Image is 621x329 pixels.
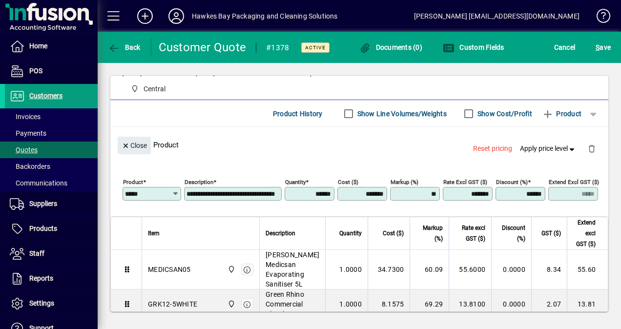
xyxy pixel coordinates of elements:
[225,264,236,275] span: Central
[491,250,531,289] td: 0.0000
[473,144,512,154] span: Reset pricing
[159,40,247,55] div: Customer Quote
[455,299,485,309] div: 13.8100
[108,43,141,51] span: Back
[491,289,531,319] td: 0.0000
[5,242,98,266] a: Staff
[5,217,98,241] a: Products
[29,299,54,307] span: Settings
[273,106,323,122] span: Product History
[266,250,319,289] span: [PERSON_NAME] Medicsan Evaporating Sanitiser 5L
[185,179,213,185] mat-label: Description
[192,8,338,24] div: Hawkes Bay Packaging and Cleaning Solutions
[542,106,581,122] span: Product
[5,192,98,216] a: Suppliers
[455,223,485,244] span: Rate excl GST ($)
[98,39,151,56] app-page-header-button: Back
[127,83,169,95] span: Central
[5,108,98,125] a: Invoices
[368,289,410,319] td: 8.1575
[110,127,608,163] div: Product
[10,113,41,121] span: Invoices
[355,109,447,119] label: Show Line Volumes/Weights
[129,7,161,25] button: Add
[359,43,422,51] span: Documents (0)
[339,228,362,239] span: Quantity
[148,265,191,274] div: MEDICSAN05
[161,7,192,25] button: Profile
[549,179,599,185] mat-label: Extend excl GST ($)
[356,39,425,56] button: Documents (0)
[105,39,143,56] button: Back
[29,249,44,257] span: Staff
[5,158,98,175] a: Backorders
[383,228,404,239] span: Cost ($)
[537,105,586,123] button: Product
[520,144,577,154] span: Apply price level
[580,144,603,153] app-page-header-button: Delete
[29,274,53,282] span: Reports
[5,175,98,191] a: Communications
[266,289,319,319] span: Green Rhino Commercial Bleach 5L
[531,289,567,319] td: 2.07
[416,223,443,244] span: Markup (%)
[496,179,528,185] mat-label: Discount (%)
[225,299,236,309] span: Central
[516,140,580,158] button: Apply price level
[10,129,46,137] span: Payments
[443,179,487,185] mat-label: Rate excl GST ($)
[410,289,449,319] td: 69.29
[118,137,151,154] button: Close
[596,43,600,51] span: S
[10,179,67,187] span: Communications
[455,265,485,274] div: 55.6000
[305,44,326,51] span: Active
[469,140,516,158] button: Reset pricing
[269,105,327,123] button: Product History
[29,225,57,232] span: Products
[5,267,98,291] a: Reports
[122,138,147,154] span: Close
[440,39,507,56] button: Custom Fields
[29,200,57,207] span: Suppliers
[148,228,160,239] span: Item
[573,217,596,249] span: Extend excl GST ($)
[589,2,609,34] a: Knowledge Base
[531,250,567,289] td: 8.34
[10,163,50,170] span: Backorders
[123,179,143,185] mat-label: Product
[567,289,608,319] td: 13.81
[567,250,608,289] td: 55.60
[339,299,362,309] span: 1.0000
[410,250,449,289] td: 60.09
[5,125,98,142] a: Payments
[29,92,62,100] span: Customers
[391,179,418,185] mat-label: Markup (%)
[5,291,98,316] a: Settings
[596,40,611,55] span: ave
[266,40,289,56] div: #1378
[10,146,38,154] span: Quotes
[476,109,532,119] label: Show Cost/Profit
[414,8,580,24] div: [PERSON_NAME] [EMAIL_ADDRESS][DOMAIN_NAME]
[5,142,98,158] a: Quotes
[5,34,98,59] a: Home
[554,40,576,55] span: Cancel
[593,39,613,56] button: Save
[338,179,358,185] mat-label: Cost ($)
[443,43,504,51] span: Custom Fields
[29,67,42,75] span: POS
[552,39,578,56] button: Cancel
[29,42,47,50] span: Home
[266,228,295,239] span: Description
[285,179,306,185] mat-label: Quantity
[368,250,410,289] td: 34.7300
[115,141,153,149] app-page-header-button: Close
[541,228,561,239] span: GST ($)
[580,137,603,160] button: Delete
[497,223,525,244] span: Discount (%)
[339,265,362,274] span: 1.0000
[5,59,98,83] a: POS
[148,299,197,309] div: GRK12-5WHITE
[144,84,166,94] span: Central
